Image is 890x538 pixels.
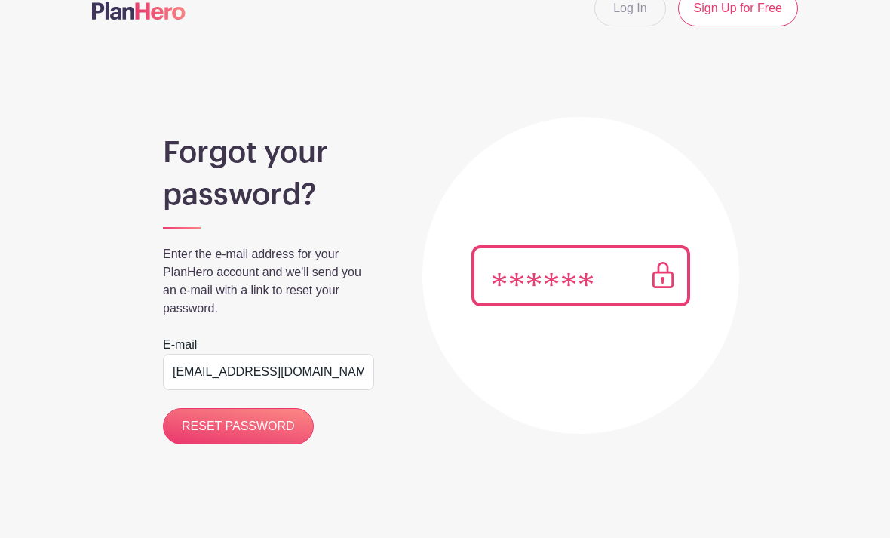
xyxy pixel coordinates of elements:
input: e.g. julie@eventco.com [163,354,374,390]
input: RESET PASSWORD [163,408,314,444]
h1: password? [163,177,374,214]
h1: Forgot your [163,135,374,171]
img: Pass [471,245,690,306]
p: Enter the e-mail address for your PlanHero account and we'll send you an e-mail with a link to re... [163,245,374,318]
label: E-mail [163,336,197,354]
img: logo-507f7623f17ff9eddc593b1ce0a138ce2505c220e1c5a4e2b4648c50719b7d32.svg [92,2,186,20]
